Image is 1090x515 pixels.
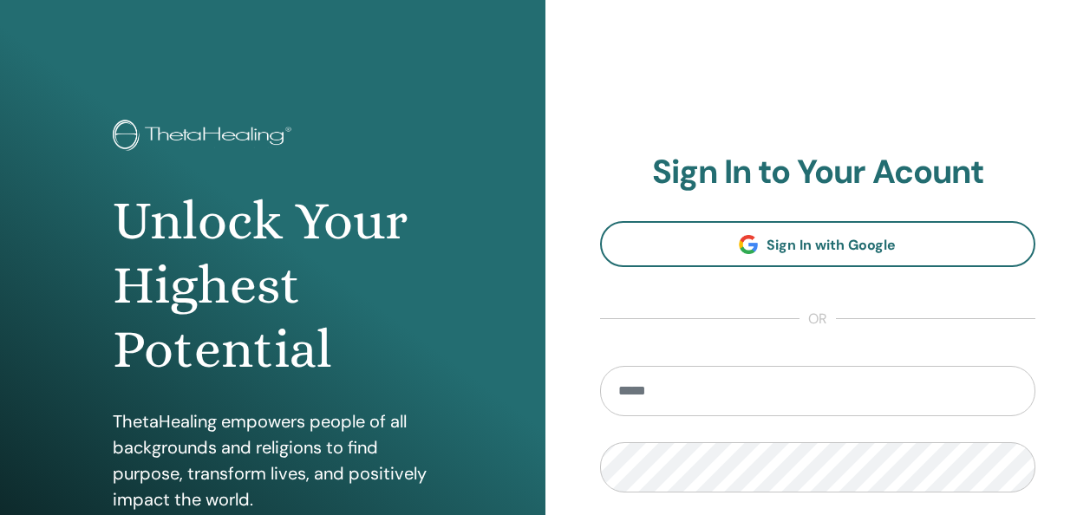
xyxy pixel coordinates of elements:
h1: Unlock Your Highest Potential [113,189,433,382]
span: Sign In with Google [767,236,896,254]
h2: Sign In to Your Acount [600,153,1036,192]
p: ThetaHealing empowers people of all backgrounds and religions to find purpose, transform lives, a... [113,408,433,512]
span: or [800,309,836,329]
a: Sign In with Google [600,221,1036,267]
